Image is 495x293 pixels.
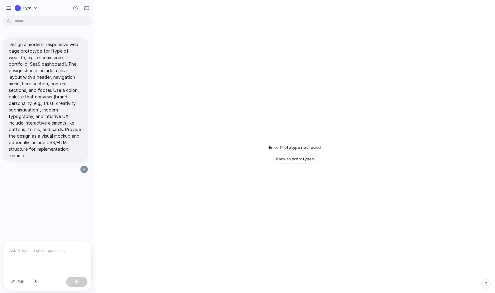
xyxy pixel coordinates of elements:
a: Back to prototypes [273,154,317,163]
p: Design a modern, responsive web page prototype for [type of website, e.g., e-commerce, portfolio,... [9,41,82,159]
span: Lyra [23,5,31,11]
button: Lyra [12,3,41,13]
span: Back to prototypes [276,156,314,162]
span: Error: Prototype not found [269,144,321,151]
